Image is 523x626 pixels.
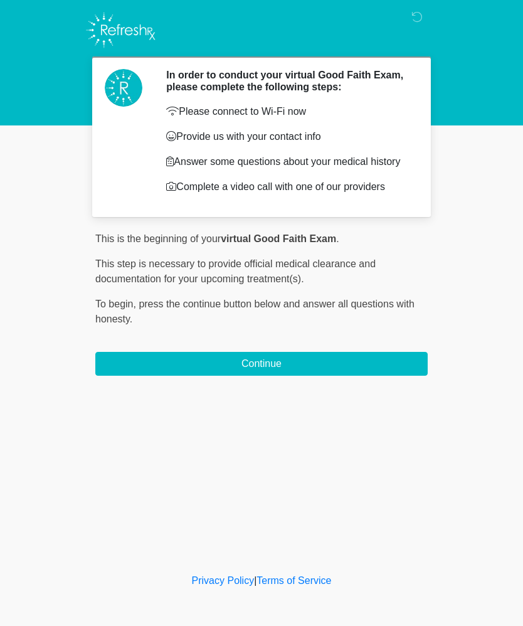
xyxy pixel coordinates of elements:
[336,233,339,244] span: .
[256,575,331,586] a: Terms of Service
[95,233,221,244] span: This is the beginning of your
[95,299,415,324] span: press the continue button below and answer all questions with honesty.
[166,104,409,119] p: Please connect to Wi-Fi now
[221,233,336,244] strong: virtual Good Faith Exam
[95,258,376,284] span: This step is necessary to provide official medical clearance and documentation for your upcoming ...
[95,352,428,376] button: Continue
[166,154,409,169] p: Answer some questions about your medical history
[192,575,255,586] a: Privacy Policy
[166,129,409,144] p: Provide us with your contact info
[254,575,256,586] a: |
[166,69,409,93] h2: In order to conduct your virtual Good Faith Exam, please complete the following steps:
[166,179,409,194] p: Complete a video call with one of our providers
[105,69,142,107] img: Agent Avatar
[83,9,159,51] img: Refresh RX Logo
[95,299,139,309] span: To begin,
